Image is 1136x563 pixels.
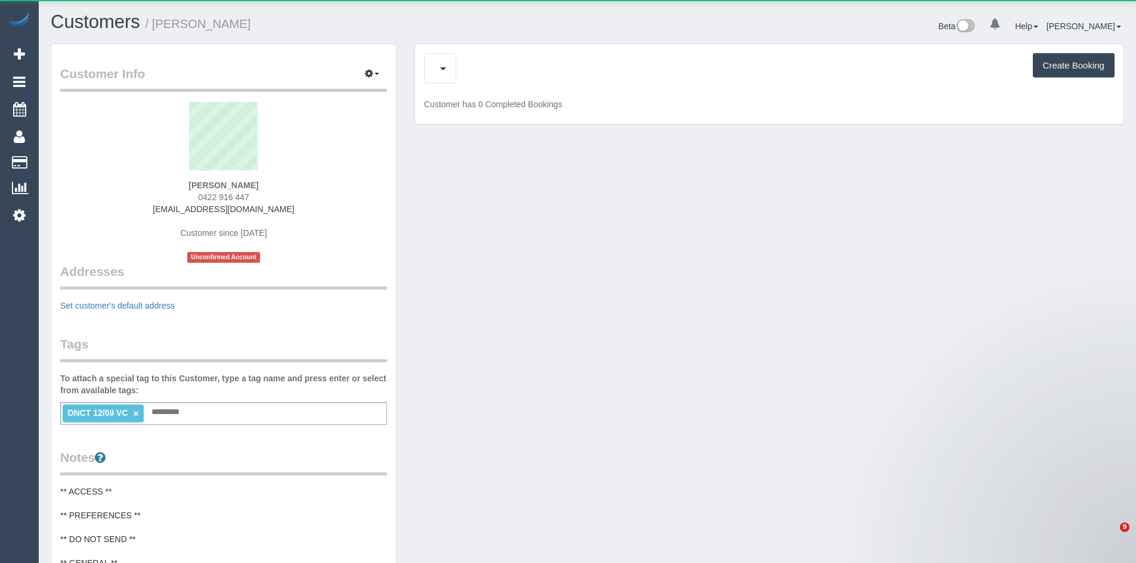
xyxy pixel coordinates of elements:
[188,181,258,190] strong: [PERSON_NAME]
[60,372,387,396] label: To attach a special tag to this Customer, type a tag name and press enter or select from availabl...
[146,17,251,30] small: / [PERSON_NAME]
[153,204,294,214] a: [EMAIL_ADDRESS][DOMAIN_NAME]
[60,65,387,92] legend: Customer Info
[60,335,387,362] legend: Tags
[1033,53,1115,78] button: Create Booking
[180,228,267,238] span: Customer since [DATE]
[60,301,175,310] a: Set customer's default address
[198,192,249,202] span: 0422 916 447
[7,12,31,29] img: Automaid Logo
[955,19,975,35] img: New interface
[187,252,260,262] span: Unconfirmed Account
[1015,21,1038,31] a: Help
[1120,522,1129,532] span: 9
[424,98,1115,110] p: Customer has 0 Completed Bookings
[67,408,128,418] span: DNCT 12/09 VC
[1047,21,1121,31] a: [PERSON_NAME]
[60,449,387,475] legend: Notes
[939,21,976,31] a: Beta
[1095,522,1124,551] iframe: Intercom live chat
[51,11,140,32] a: Customers
[133,409,138,419] a: ×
